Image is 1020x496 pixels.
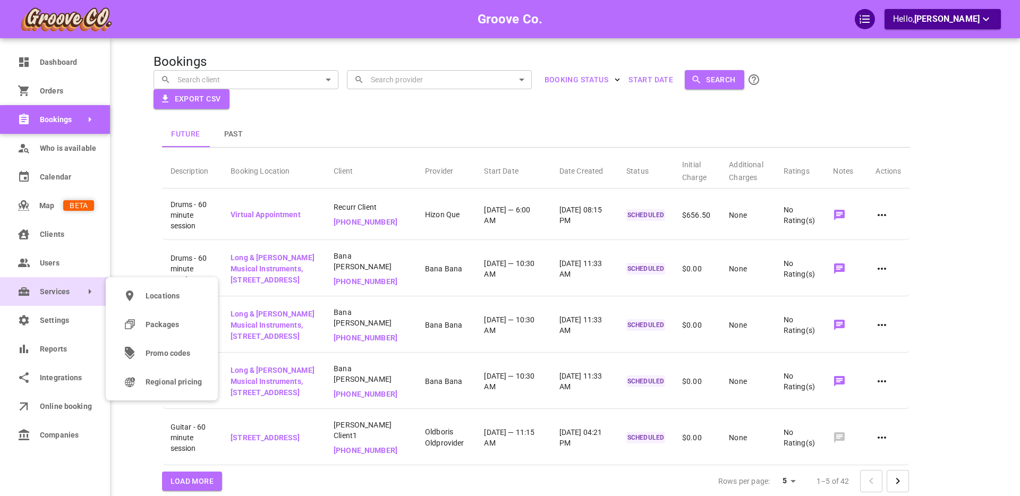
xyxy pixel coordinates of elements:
th: Ratings [775,150,825,189]
span: Guitar - 60 minute session [171,422,214,454]
td: [DATE] 11:33 AM [551,355,618,409]
p: Long & [PERSON_NAME] Musical Instruments, [STREET_ADDRESS] [231,309,317,342]
img: company-logo [19,6,113,32]
td: [DATE] 11:33 AM [551,242,618,296]
td: No Rating(s) [775,355,825,409]
p: Oldboris Oldprovider [425,426,467,449]
p: SCHEDULED [626,375,665,387]
span: BETA [63,200,94,211]
span: $0.00 [682,433,702,442]
a: Locations [106,281,218,310]
span: Settings [40,315,94,326]
span: [PERSON_NAME] [914,14,980,24]
td: [DATE] 04:21 PM [551,411,618,465]
button: Hello,[PERSON_NAME] [885,9,1001,29]
td: [DATE] — 11:15 AM [475,411,550,465]
p: [STREET_ADDRESS] [231,432,317,443]
td: [DATE] — 6:00 AM [475,191,550,240]
span: [PERSON_NAME] Client1 [334,420,408,441]
th: Start Date [475,150,550,189]
span: Users [40,258,94,269]
p: Long & [PERSON_NAME] Musical Instruments, [STREET_ADDRESS] [231,252,317,286]
p: Virtual Appointment [231,209,317,220]
span: Regional pricing [146,377,202,388]
th: Date Created [551,150,618,189]
p: [PHONE_NUMBER] [334,389,408,400]
th: Status [618,150,674,189]
td: [DATE] — 10:30 AM [475,298,550,353]
div: 5 [774,473,800,489]
a: Promo codes [106,339,218,367]
p: SCHEDULED [626,263,665,275]
input: Search provider [368,70,524,89]
th: Initial Charge [674,150,720,189]
p: [PHONE_NUMBER] [334,217,408,228]
a: Regional pricing [106,367,218,396]
div: QuickStart Guide [855,9,875,29]
td: No Rating(s) [775,191,825,240]
p: Hizon Que [425,209,467,220]
p: [PHONE_NUMBER] [334,445,408,456]
td: None [720,191,775,240]
td: No Rating(s) [775,242,825,296]
button: Click the Search button to submit your search. All name/email searches are CASE SENSITIVE. To sea... [744,70,763,89]
span: $0.00 [682,377,702,386]
td: None [720,411,775,465]
button: BOOKING STATUS [540,70,625,90]
a: Packages [106,310,218,339]
span: Bana [PERSON_NAME] [334,363,408,384]
p: Hello, [893,13,992,26]
th: Booking Location [222,150,325,189]
span: Companies [40,430,94,441]
td: [DATE] 08:15 PM [551,191,618,240]
span: Dashboard [40,57,94,68]
span: $0.00 [682,321,702,329]
td: No Rating(s) [775,411,825,465]
button: Export CSV [154,89,229,109]
span: Orders [40,85,94,97]
td: [DATE] — 10:30 AM [475,355,550,409]
td: No Rating(s) [775,298,825,353]
button: Open [321,72,336,87]
h6: Groove Co. [478,9,543,29]
span: Locations [146,290,202,302]
span: $0.00 [682,264,702,273]
span: Drums - 60 minute session [171,253,214,285]
span: Online booking [40,401,94,412]
p: Bana Bana [425,320,467,331]
button: Future [162,122,210,147]
p: Bana Bana [425,376,467,387]
span: Who is available [40,143,94,154]
span: Map [39,200,63,211]
button: Start Date [624,70,677,90]
p: Bana Bana [425,263,467,275]
span: Drums - 60 minute session [171,199,214,231]
p: SCHEDULED [626,432,665,443]
p: [PHONE_NUMBER] [334,276,408,287]
td: None [720,355,775,409]
p: SCHEDULED [626,209,665,221]
button: Open [514,72,529,87]
span: Bana [PERSON_NAME] [334,307,408,328]
td: None [720,242,775,296]
span: Recurr Client [334,202,408,212]
td: [DATE] — 10:30 AM [475,242,550,296]
td: None [720,298,775,353]
span: Clients [40,229,94,240]
button: Past [210,122,258,147]
span: Reports [40,344,94,355]
span: Promo codes [146,348,202,359]
p: Long & [PERSON_NAME] Musical Instruments, [STREET_ADDRESS] [231,365,317,398]
button: Search [685,70,744,90]
button: Go to next page [887,470,909,492]
th: Provider [416,150,475,189]
span: Calendar [40,172,94,183]
p: Rows per page: [718,476,770,486]
span: Bana [PERSON_NAME] [334,251,408,272]
span: $656.50 [682,211,710,219]
p: [PHONE_NUMBER] [334,332,408,344]
th: Notes [824,150,867,189]
input: Search client [175,70,331,89]
p: SCHEDULED [626,319,665,331]
td: [DATE] 11:33 AM [551,298,618,353]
